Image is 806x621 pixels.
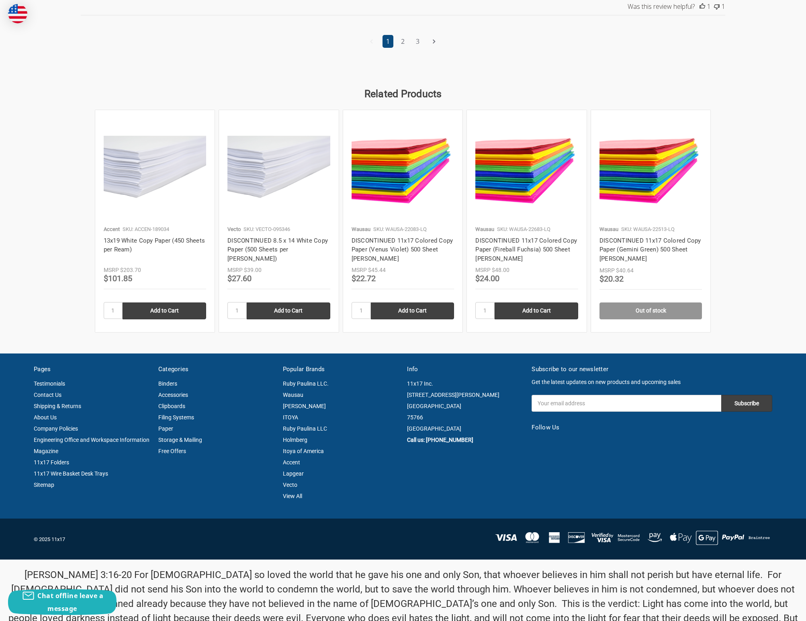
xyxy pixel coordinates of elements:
[81,33,726,50] nav: Reviews pagination
[475,133,578,206] img: 11x17 Colored Copy Paper (Fireball Fuchsia) 500 Sheet Ream
[352,266,367,274] div: MSRP
[383,35,393,48] a: Navigate to page 1 of comments
[475,266,491,274] div: MSRP
[34,392,61,398] a: Contact Us
[599,274,624,284] span: $20.32
[283,380,329,387] a: Ruby Paulina LLC.
[492,267,509,273] span: $48.00
[532,423,772,432] h5: Follow Us
[104,274,132,283] span: $101.85
[283,414,298,421] a: ITOYA
[368,267,386,273] span: $45.44
[352,237,453,262] a: DISCONTINUED 11x17 Colored Copy Paper (Venus Violet) 500 Sheet [PERSON_NAME]
[352,118,454,221] a: 11x17 Colored Copy Paper (Venus Violet) 500 Sheet Ream
[352,133,454,206] img: 11x17 Colored Copy Paper (Venus Violet) 500 Sheet Ream
[34,403,81,409] a: Shipping & Returns
[407,365,523,374] h5: Info
[158,365,274,374] h5: Categories
[352,274,376,283] span: $22.72
[227,118,330,221] img: 8.5 x 14 White Copy Paper (500 Sheets per Ream)
[352,225,370,233] p: Wausau
[475,118,578,221] a: 11x17 Colored Copy Paper (Fireball Fuchsia) 500 Sheet Ream
[34,437,149,454] a: Engineering Office and Workspace Information Magazine
[158,380,177,387] a: Binders
[475,274,499,283] span: $24.00
[429,35,439,48] a: Navigate to next page
[227,266,243,274] div: MSRP
[283,493,302,499] a: View All
[8,589,117,615] button: Chat offline leave a message
[34,470,108,477] a: 11x17 Wire Basket Desk Trays
[373,225,427,233] p: SKU: WAUSA-22083-LQ
[407,437,473,443] a: Call us: [PHONE_NUMBER]
[532,395,721,412] input: Your email address
[283,448,324,454] a: Itoya of America
[283,425,327,432] a: Ruby Paulina LLC
[34,482,54,488] a: Sitemap
[599,302,702,319] a: Out of stock
[104,237,205,253] a: 13x19 White Copy Paper (450 Sheets per Ream)
[628,2,695,11] div: Was this review helpful?
[158,414,194,421] a: Filing Systems
[283,365,399,374] h5: Popular Brands
[244,267,262,273] span: $39.00
[34,380,65,387] a: Testimonials
[599,225,618,233] p: Wausau
[366,35,376,48] a: Navigate to previous page
[475,237,577,262] a: DISCONTINUED 11x17 Colored Copy Paper (Fireball Fuchsia) 500 Sheet [PERSON_NAME]
[616,267,634,274] span: $40.64
[283,459,300,466] a: Accent
[407,378,523,434] address: 11x17 Inc. [STREET_ADDRESS][PERSON_NAME] [GEOGRAPHIC_DATA] 75766 [GEOGRAPHIC_DATA]
[8,4,27,23] img: duty and tax information for United States
[247,302,330,319] input: Add to Cart
[371,302,454,319] input: Add to Cart
[34,535,399,543] p: © 2025 11x17
[497,225,550,233] p: SKU: WAUSA-22683-LQ
[700,2,705,11] button: This review was helpful
[599,133,702,206] img: 11x17 Colored Copy Paper (Gemini Green) 500 Sheet Ream
[283,437,307,443] a: Holmberg
[721,395,772,412] input: Subscribe
[722,2,725,11] div: 1
[599,266,615,275] div: MSRP
[104,266,119,274] div: MSRP
[243,225,290,233] p: SKU: VECTO-095346
[104,225,120,233] p: Accent
[714,2,720,11] button: This review was not helpful
[158,403,185,409] a: Clipboards
[227,274,252,283] span: $27.60
[37,591,103,613] span: Chat offline leave a message
[158,437,202,443] a: Storage & Mailing
[158,425,173,432] a: Paper
[495,302,578,319] input: Add to Cart
[34,414,57,421] a: About Us
[34,459,69,466] a: 11x17 Folders
[283,403,326,409] a: [PERSON_NAME]
[475,225,494,233] p: Wausau
[34,425,78,432] a: Company Policies
[397,35,408,48] a: Navigate to page 2 of comments
[599,118,702,221] a: 11x17 Colored Copy Paper (Gemini Green) 500 Sheet Ream
[283,392,303,398] a: Wausau
[227,225,241,233] p: Vecto
[283,470,304,477] a: Lapgear
[532,365,772,374] h5: Subscribe to our newsletter
[34,365,150,374] h5: Pages
[158,392,188,398] a: Accessories
[123,302,206,319] input: Add to Cart
[283,482,297,488] a: Vecto
[412,35,423,48] a: Navigate to page 3 of comments
[707,2,711,11] div: 1
[621,225,675,233] p: SKU: WAUSA-22513-LQ
[532,378,772,386] p: Get the latest updates on new products and upcoming sales
[123,225,169,233] p: SKU: ACCEN-189034
[158,448,186,454] a: Free Offers
[120,267,141,273] span: $203.70
[104,118,207,221] img: 13x19 White Copy Paper (450 Sheets per Ream)
[599,237,701,262] a: DISCONTINUED 11x17 Colored Copy Paper (Gemini Green) 500 Sheet [PERSON_NAME]
[227,237,328,262] a: DISCONTINUED 8.5 x 14 White Copy Paper (500 Sheets per [PERSON_NAME])
[34,86,772,102] h2: Related Products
